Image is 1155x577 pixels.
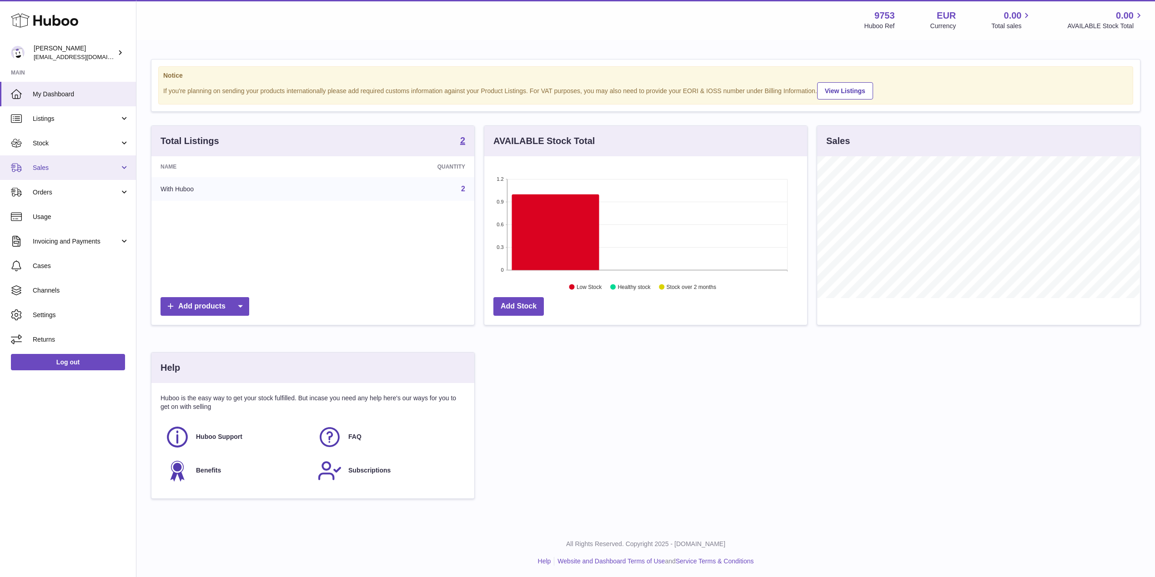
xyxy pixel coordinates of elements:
[497,176,503,182] text: 1.2
[33,262,129,270] span: Cases
[348,466,391,475] span: Subscriptions
[538,557,551,565] a: Help
[33,114,120,123] span: Listings
[161,394,465,411] p: Huboo is the easy way to get your stock fulfilled. But incase you need any help here's our ways f...
[618,284,651,290] text: Healthy stock
[460,136,465,147] a: 2
[33,237,120,246] span: Invoicing and Payments
[930,22,956,30] div: Currency
[151,156,322,177] th: Name
[557,557,665,565] a: Website and Dashboard Terms of Use
[33,286,129,295] span: Channels
[317,425,461,449] a: FAQ
[1067,10,1144,30] a: 0.00 AVAILABLE Stock Total
[33,90,129,99] span: My Dashboard
[1067,22,1144,30] span: AVAILABLE Stock Total
[34,44,115,61] div: [PERSON_NAME]
[497,199,503,204] text: 0.9
[317,458,461,483] a: Subscriptions
[497,244,503,250] text: 0.3
[34,53,134,60] span: [EMAIL_ADDRESS][DOMAIN_NAME]
[461,185,465,193] a: 2
[322,156,474,177] th: Quantity
[817,82,873,99] a: View Listings
[991,22,1032,30] span: Total sales
[676,557,754,565] a: Service Terms & Conditions
[11,354,125,370] a: Log out
[33,164,120,172] span: Sales
[497,222,503,227] text: 0.6
[33,311,129,319] span: Settings
[577,284,602,290] text: Low Stock
[1004,10,1022,22] span: 0.00
[33,213,129,221] span: Usage
[11,46,25,60] img: info@welovenoni.com
[33,335,129,344] span: Returns
[991,10,1032,30] a: 0.00 Total sales
[667,284,716,290] text: Stock over 2 months
[163,71,1128,80] strong: Notice
[864,22,895,30] div: Huboo Ref
[151,177,322,201] td: With Huboo
[161,297,249,316] a: Add products
[493,297,544,316] a: Add Stock
[348,433,362,441] span: FAQ
[196,433,242,441] span: Huboo Support
[1116,10,1134,22] span: 0.00
[165,458,308,483] a: Benefits
[493,135,595,147] h3: AVAILABLE Stock Total
[33,139,120,148] span: Stock
[163,81,1128,99] div: If you're planning on sending your products internationally please add required customs informati...
[196,466,221,475] span: Benefits
[161,135,219,147] h3: Total Listings
[165,425,308,449] a: Huboo Support
[554,557,753,566] li: and
[144,540,1148,548] p: All Rights Reserved. Copyright 2025 - [DOMAIN_NAME]
[460,136,465,145] strong: 2
[937,10,956,22] strong: EUR
[161,362,180,374] h3: Help
[501,267,503,273] text: 0
[874,10,895,22] strong: 9753
[33,188,120,197] span: Orders
[826,135,850,147] h3: Sales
